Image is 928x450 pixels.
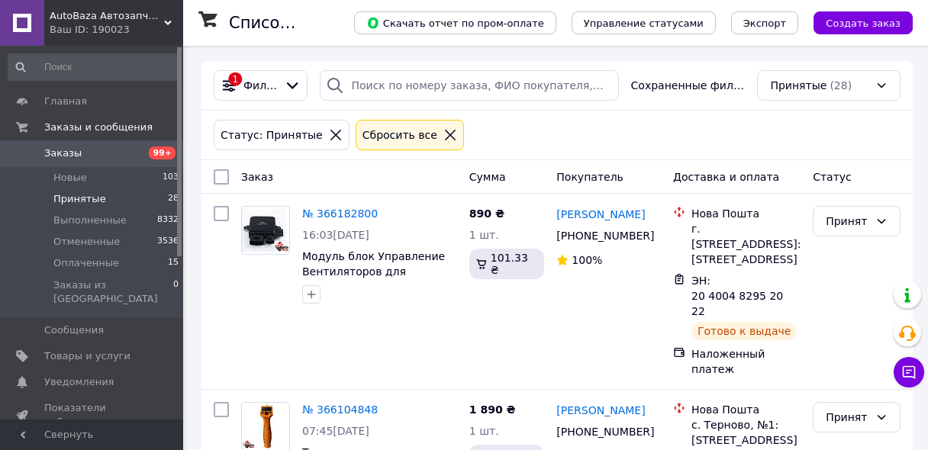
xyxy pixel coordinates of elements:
input: Поиск [8,53,180,81]
span: Показатели работы компании [44,401,141,429]
div: г. [STREET_ADDRESS]: [STREET_ADDRESS] [691,221,801,267]
a: [PERSON_NAME] [556,403,645,418]
span: 8332 [157,214,179,227]
a: № 366182800 [302,207,378,220]
span: Управление статусами [584,18,704,29]
span: Главная [44,95,87,108]
span: 0 [173,278,179,306]
span: Заказы из [GEOGRAPHIC_DATA] [53,278,173,306]
img: Фото товару [242,403,288,450]
div: Наложенный платеж [691,346,801,377]
span: Статус [813,171,852,183]
h1: Список заказов [229,14,360,32]
span: Уведомления [44,375,114,389]
span: [PHONE_NUMBER] [556,426,654,438]
a: № 366104848 [302,403,378,416]
span: ЭН: 20 4004 8295 2022 [691,275,783,317]
div: Нова Пошта [691,402,801,417]
span: [PHONE_NUMBER] [556,230,654,242]
span: 16:03[DATE] [302,229,369,241]
a: [PERSON_NAME] [556,207,645,222]
span: 890 ₴ [469,207,504,220]
div: Сбросить все [359,127,440,143]
span: Заказы и сообщения [44,121,153,134]
span: Заказы [44,146,82,160]
span: Фильтры [243,78,278,93]
span: Оплаченные [53,256,119,270]
button: Чат с покупателем [894,357,924,387]
span: AutoBaza Автозапчасти и аксесуары [50,9,164,23]
div: Готово к выдаче [691,322,797,340]
img: Фото товару [242,209,289,252]
a: Создать заказ [798,16,913,28]
div: Нова Пошта [691,206,801,221]
button: Создать заказ [814,11,913,34]
span: Принятые [53,192,106,206]
span: Сохраненные фильтры: [631,78,746,93]
input: Поиск по номеру заказа, ФИО покупателя, номеру телефона, Email, номеру накладной [320,70,618,101]
button: Управление статусами [572,11,716,34]
a: Модуль блок Управление Вентиляторов для [PERSON_NAME] Tiggo, Eastar, Mitsubishi, Mazda MR497751, ... [302,250,445,339]
span: 07:45[DATE] [302,425,369,437]
span: Отмененные [53,235,120,249]
button: Скачать отчет по пром-оплате [354,11,556,34]
span: 15 [168,256,179,270]
span: Принятые [770,78,826,93]
div: 101.33 ₴ [469,249,545,279]
span: 103 [163,171,179,185]
span: Сумма [469,171,506,183]
span: Доставка и оплата [673,171,779,183]
div: Статус: Принятые [217,127,326,143]
span: Товары и услуги [44,349,130,363]
span: 100% [572,254,602,266]
span: Выполненные [53,214,127,227]
span: 3536 [157,235,179,249]
span: Экспорт [743,18,786,29]
span: 1 шт. [469,425,499,437]
div: с. Терново, №1: [STREET_ADDRESS] [691,417,801,448]
span: 1 шт. [469,229,499,241]
div: Принят [826,213,869,230]
span: Новые [53,171,87,185]
span: Скачать отчет по пром-оплате [366,16,544,30]
span: (28) [830,79,852,92]
div: Ваш ID: 190023 [50,23,183,37]
span: 99+ [149,146,176,159]
button: Экспорт [731,11,798,34]
span: 1 890 ₴ [469,403,516,416]
span: Покупатель [556,171,623,183]
span: Создать заказ [826,18,901,29]
a: Фото товару [241,206,290,255]
div: Принят [826,409,869,426]
span: Сообщения [44,323,104,337]
span: 28 [168,192,179,206]
span: Заказ [241,171,273,183]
